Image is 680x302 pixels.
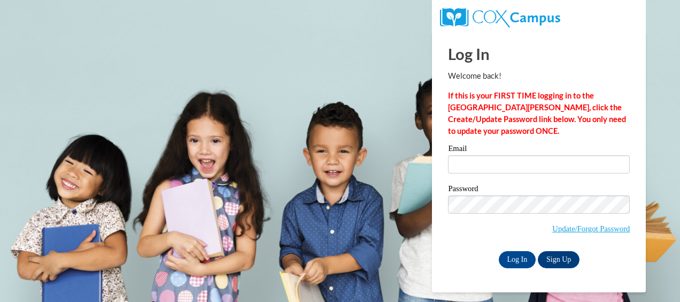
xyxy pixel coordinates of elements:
[440,8,560,27] img: COX Campus
[448,91,626,135] strong: If this is your FIRST TIME logging in to the [GEOGRAPHIC_DATA][PERSON_NAME], click the Create/Upd...
[448,185,630,195] label: Password
[552,224,630,233] a: Update/Forgot Password
[499,251,536,268] input: Log In
[448,70,630,82] p: Welcome back!
[448,145,630,155] label: Email
[538,251,579,268] a: Sign Up
[448,43,630,65] h1: Log In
